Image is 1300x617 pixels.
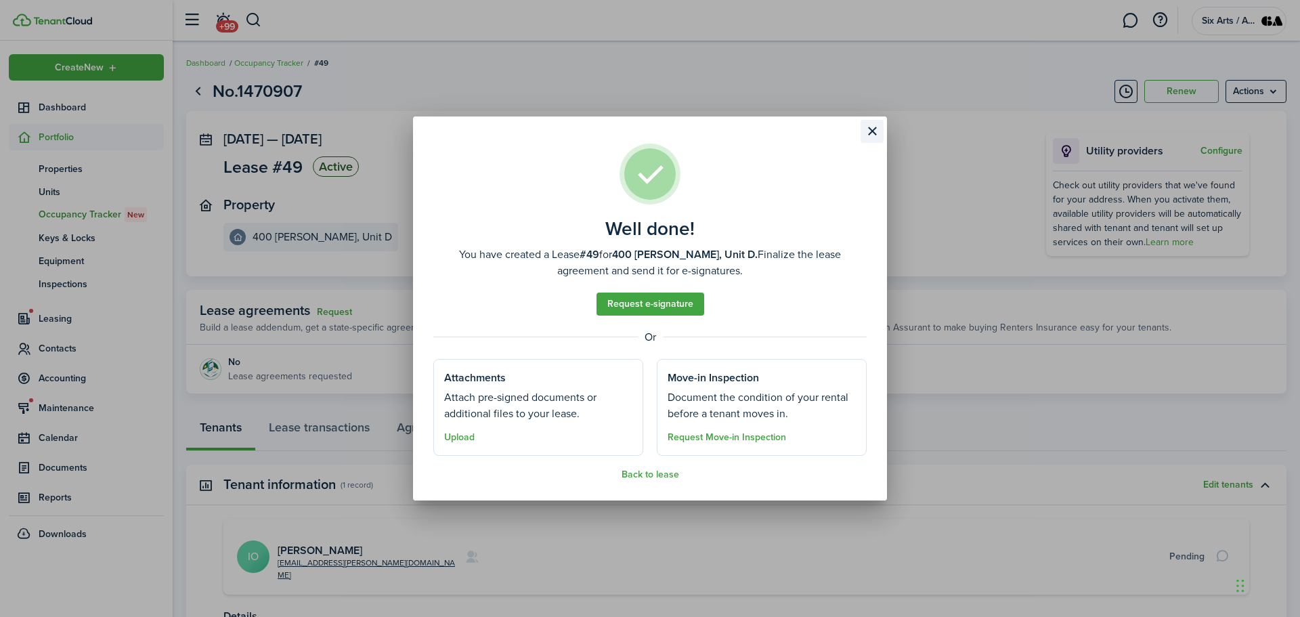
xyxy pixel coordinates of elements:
iframe: Chat Widget [1232,552,1300,617]
well-done-section-description: Attach pre-signed documents or additional files to your lease. [444,389,632,422]
button: Request Move-in Inspection [668,432,786,443]
button: Back to lease [622,469,679,480]
b: #49 [580,247,599,262]
well-done-section-description: Document the condition of your rental before a tenant moves in. [668,389,856,422]
well-done-description: You have created a Lease for Finalize the lease agreement and send it for e-signatures. [433,247,867,279]
a: Request e-signature [597,293,704,316]
b: 400 [PERSON_NAME], Unit D. [612,247,758,262]
well-done-section-title: Attachments [444,370,506,386]
div: Drag [1236,566,1244,606]
well-done-section-title: Move-in Inspection [668,370,759,386]
well-done-separator: Or [433,329,867,345]
button: Close modal [861,120,884,143]
well-done-title: Well done! [605,218,695,240]
button: Upload [444,432,475,443]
